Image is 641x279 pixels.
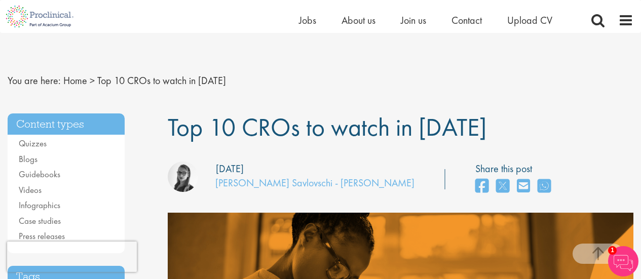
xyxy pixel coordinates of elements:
span: Top 10 CROs to watch in [DATE] [97,74,226,87]
span: 1 [608,246,617,255]
a: share on twitter [496,176,509,197]
a: share on email [517,176,530,197]
iframe: reCAPTCHA [7,242,137,272]
a: Contact [451,14,482,27]
a: breadcrumb link [63,74,87,87]
img: Chatbot [608,246,638,276]
span: You are here: [8,74,61,87]
h3: Content types [8,113,125,135]
a: Jobs [299,14,316,27]
div: [DATE] [216,162,244,176]
a: About us [342,14,375,27]
a: share on facebook [475,176,488,197]
a: Join us [401,14,426,27]
a: Videos [19,184,42,195]
a: Guidebooks [19,169,60,180]
a: Press releases [19,230,65,242]
a: Infographics [19,200,60,211]
label: Share this post [475,162,556,176]
a: Blogs [19,153,37,165]
a: Case studies [19,215,61,226]
a: [PERSON_NAME] Savlovschi - [PERSON_NAME] [215,176,414,189]
span: > [90,74,95,87]
a: share on whats app [538,176,551,197]
span: Top 10 CROs to watch in [DATE] [168,111,486,143]
a: Quizzes [19,138,47,149]
a: Upload CV [507,14,552,27]
img: Theodora Savlovschi - Wicks [168,162,198,192]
